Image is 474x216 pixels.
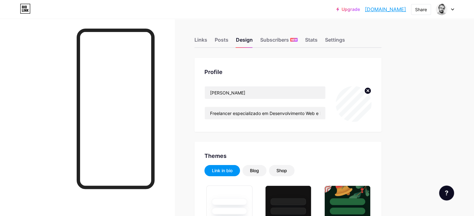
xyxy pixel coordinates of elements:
img: Marcos Camargo [436,3,448,15]
div: Links [194,36,207,47]
div: Blog [250,168,259,174]
div: Design [236,36,253,47]
div: Profile [204,68,371,76]
span: NEW [291,38,297,42]
a: [DOMAIN_NAME] [365,6,406,13]
div: Shop [276,168,287,174]
input: Bio [205,107,325,119]
a: Upgrade [336,7,360,12]
div: Subscribers [260,36,298,47]
div: Themes [204,152,371,160]
div: Link in bio [212,168,232,174]
div: Settings [325,36,345,47]
div: Share [415,6,427,13]
div: Posts [215,36,228,47]
div: Stats [305,36,318,47]
input: Name [205,86,325,99]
